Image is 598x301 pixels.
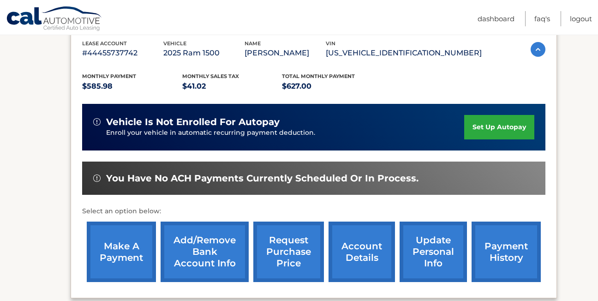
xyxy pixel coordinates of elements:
[253,222,324,282] a: request purchase price
[245,40,261,47] span: name
[106,128,464,138] p: Enroll your vehicle in automatic recurring payment deduction.
[106,173,419,184] span: You have no ACH payments currently scheduled or in process.
[472,222,541,282] a: payment history
[326,47,482,60] p: [US_VEHICLE_IDENTIFICATION_NUMBER]
[93,118,101,126] img: alert-white.svg
[82,206,545,217] p: Select an option below:
[106,116,280,128] span: vehicle is not enrolled for autopay
[182,73,239,79] span: Monthly sales Tax
[93,175,101,182] img: alert-white.svg
[329,222,395,282] a: account details
[326,40,335,47] span: vin
[400,222,467,282] a: update personal info
[87,222,156,282] a: make a payment
[245,47,326,60] p: [PERSON_NAME]
[464,115,534,139] a: set up autopay
[82,47,163,60] p: #44455737742
[282,73,355,79] span: Total Monthly Payment
[163,47,245,60] p: 2025 Ram 1500
[531,42,545,57] img: accordion-active.svg
[161,222,249,282] a: Add/Remove bank account info
[163,40,186,47] span: vehicle
[82,73,136,79] span: Monthly Payment
[570,11,592,26] a: Logout
[478,11,514,26] a: Dashboard
[82,80,182,93] p: $585.98
[6,6,103,33] a: Cal Automotive
[534,11,550,26] a: FAQ's
[82,40,127,47] span: lease account
[182,80,282,93] p: $41.02
[282,80,382,93] p: $627.00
